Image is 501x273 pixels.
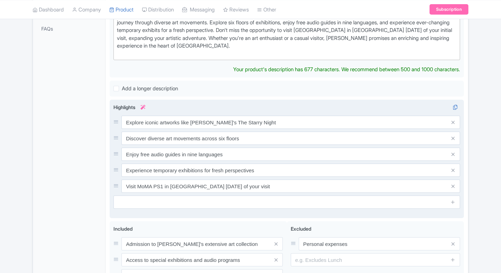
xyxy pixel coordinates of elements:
input: e.g. Excludes Lunch [291,253,460,266]
span: Add a longer description [122,85,178,92]
div: Dive into the world of modern and contemporary art at the [GEOGRAPHIC_DATA] ([GEOGRAPHIC_DATA]) i... [117,3,457,58]
div: Your product's description has 677 characters. We recommend between 500 and 1000 characters. [233,66,460,74]
span: Included [113,226,133,232]
span: Highlights [113,104,135,110]
a: FAQs [34,21,104,36]
a: Subscription [430,4,468,15]
span: Excluded [291,226,311,232]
